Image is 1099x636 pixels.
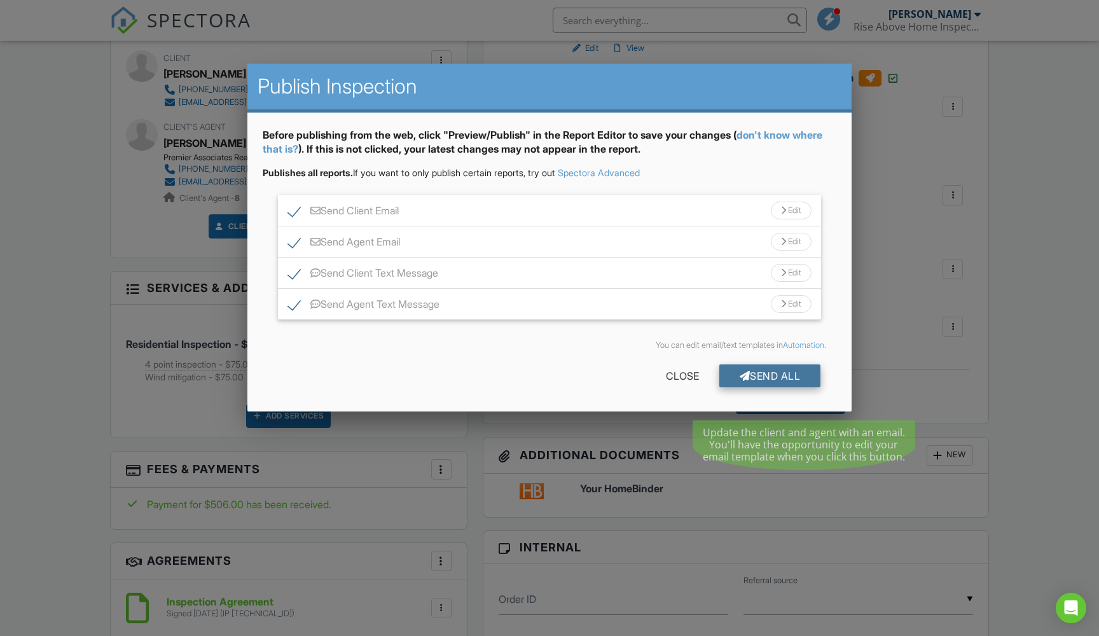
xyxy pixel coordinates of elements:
[288,205,399,221] label: Send Client Email
[288,236,400,252] label: Send Agent Email
[273,340,826,350] div: You can edit email/text templates in .
[771,233,812,251] div: Edit
[783,340,824,350] a: Automation
[288,298,439,314] label: Send Agent Text Message
[719,364,821,387] div: Send All
[263,128,836,167] div: Before publishing from the web, click "Preview/Publish" in the Report Editor to save your changes...
[258,74,841,99] h2: Publish Inspection
[558,167,640,178] a: Spectora Advanced
[771,202,812,219] div: Edit
[1056,593,1086,623] div: Open Intercom Messenger
[263,167,353,178] strong: Publishes all reports.
[646,364,719,387] div: Close
[771,264,812,282] div: Edit
[263,167,555,178] span: If you want to only publish certain reports, try out
[288,267,438,283] label: Send Client Text Message
[771,295,812,313] div: Edit
[263,128,822,155] a: don't know where that is?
